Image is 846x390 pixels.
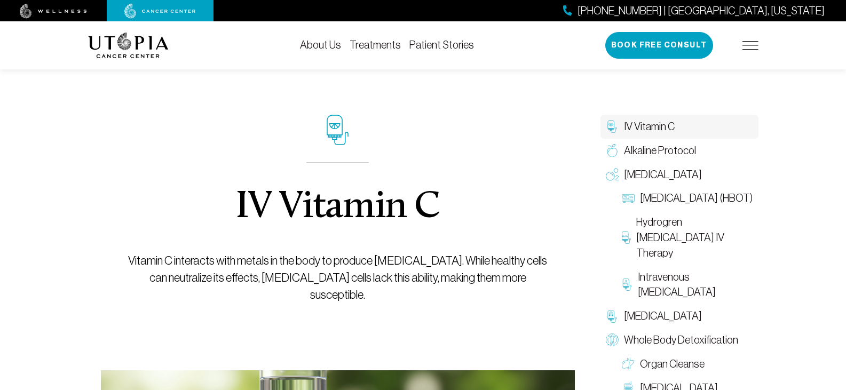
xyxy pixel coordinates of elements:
img: logo [88,33,169,58]
img: Hydrogren Peroxide IV Therapy [622,231,631,244]
span: [MEDICAL_DATA] (HBOT) [640,190,753,206]
span: Intravenous [MEDICAL_DATA] [638,269,753,300]
span: IV Vitamin C [624,119,675,134]
img: Intravenous Ozone Therapy [622,278,633,291]
img: Organ Cleanse [622,357,635,370]
a: [MEDICAL_DATA] [600,163,758,187]
a: About Us [300,39,341,51]
a: [MEDICAL_DATA] (HBOT) [616,186,758,210]
p: Vitamin C interacts with metals in the body to produce [MEDICAL_DATA]. While healthy cells can ne... [125,252,550,304]
a: [PHONE_NUMBER] | [GEOGRAPHIC_DATA], [US_STATE] [563,3,825,19]
span: Organ Cleanse [640,356,705,372]
a: Treatments [350,39,401,51]
span: [MEDICAL_DATA] [624,167,702,182]
a: IV Vitamin C [600,115,758,139]
img: Alkaline Protocol [606,144,619,157]
a: Whole Body Detoxification [600,328,758,352]
span: Alkaline Protocol [624,143,696,158]
span: [PHONE_NUMBER] | [GEOGRAPHIC_DATA], [US_STATE] [578,3,825,19]
img: Oxygen Therapy [606,168,619,181]
img: wellness [20,4,87,19]
img: icon-hamburger [742,41,758,50]
h1: IV Vitamin C [235,188,440,227]
a: Intravenous [MEDICAL_DATA] [616,265,758,305]
a: [MEDICAL_DATA] [600,304,758,328]
span: [MEDICAL_DATA] [624,308,702,324]
button: Book Free Consult [605,32,713,59]
img: Chelation Therapy [606,310,619,323]
span: Hydrogren [MEDICAL_DATA] IV Therapy [636,214,753,260]
img: IV Vitamin C [606,120,619,133]
a: Hydrogren [MEDICAL_DATA] IV Therapy [616,210,758,265]
a: Organ Cleanse [616,352,758,376]
img: Hyperbaric Oxygen Therapy (HBOT) [622,192,635,205]
img: cancer center [124,4,196,19]
a: Patient Stories [409,39,474,51]
img: icon [327,115,349,145]
span: Whole Body Detoxification [624,332,738,348]
img: Whole Body Detoxification [606,333,619,346]
a: Alkaline Protocol [600,139,758,163]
